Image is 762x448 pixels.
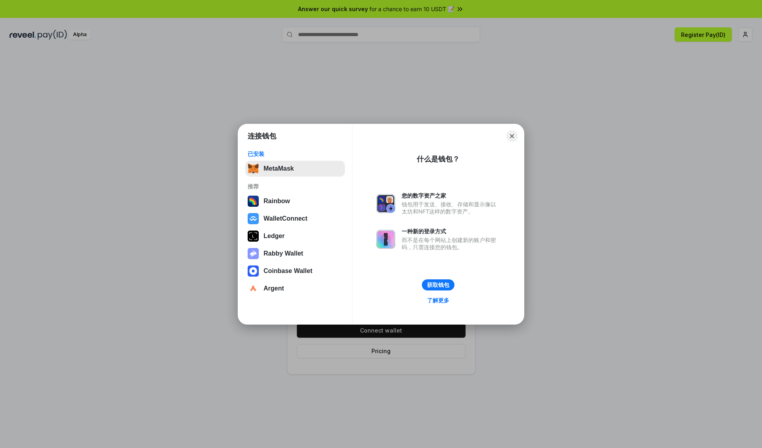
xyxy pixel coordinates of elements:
[264,198,290,205] div: Rainbow
[245,193,345,209] button: Rainbow
[245,211,345,227] button: WalletConnect
[245,263,345,279] button: Coinbase Wallet
[506,131,518,142] button: Close
[376,230,395,249] img: svg+xml,%3Csvg%20xmlns%3D%22http%3A%2F%2Fwww.w3.org%2F2000%2Fsvg%22%20fill%3D%22none%22%20viewBox...
[427,281,449,288] div: 获取钱包
[245,161,345,177] button: MetaMask
[402,201,500,215] div: 钱包用于发送、接收、存储和显示像以太坊和NFT这样的数字资产。
[248,265,259,277] img: svg+xml,%3Csvg%20width%3D%2228%22%20height%3D%2228%22%20viewBox%3D%220%200%2028%2028%22%20fill%3D...
[248,131,276,141] h1: 连接钱包
[427,297,449,304] div: 了解更多
[264,285,284,292] div: Argent
[402,236,500,251] div: 而不是在每个网站上创建新的账户和密码，只需连接您的钱包。
[422,279,454,290] button: 获取钱包
[264,250,303,257] div: Rabby Wallet
[245,228,345,244] button: Ledger
[376,194,395,213] img: svg+xml,%3Csvg%20xmlns%3D%22http%3A%2F%2Fwww.w3.org%2F2000%2Fsvg%22%20fill%3D%22none%22%20viewBox...
[402,192,500,199] div: 您的数字资产之家
[264,165,294,172] div: MetaMask
[245,246,345,261] button: Rabby Wallet
[248,183,343,190] div: 推荐
[248,196,259,207] img: svg+xml,%3Csvg%20width%3D%22120%22%20height%3D%22120%22%20viewBox%3D%220%200%20120%20120%22%20fil...
[402,228,500,235] div: 一种新的登录方式
[264,233,285,240] div: Ledger
[422,295,454,306] a: 了解更多
[248,248,259,259] img: svg+xml,%3Csvg%20xmlns%3D%22http%3A%2F%2Fwww.w3.org%2F2000%2Fsvg%22%20fill%3D%22none%22%20viewBox...
[248,163,259,174] img: svg+xml,%3Csvg%20fill%3D%22none%22%20height%3D%2233%22%20viewBox%3D%220%200%2035%2033%22%20width%...
[264,267,312,275] div: Coinbase Wallet
[264,215,308,222] div: WalletConnect
[248,213,259,224] img: svg+xml,%3Csvg%20width%3D%2228%22%20height%3D%2228%22%20viewBox%3D%220%200%2028%2028%22%20fill%3D...
[245,281,345,296] button: Argent
[417,154,460,164] div: 什么是钱包？
[248,150,343,158] div: 已安装
[248,283,259,294] img: svg+xml,%3Csvg%20width%3D%2228%22%20height%3D%2228%22%20viewBox%3D%220%200%2028%2028%22%20fill%3D...
[248,231,259,242] img: svg+xml,%3Csvg%20xmlns%3D%22http%3A%2F%2Fwww.w3.org%2F2000%2Fsvg%22%20width%3D%2228%22%20height%3...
